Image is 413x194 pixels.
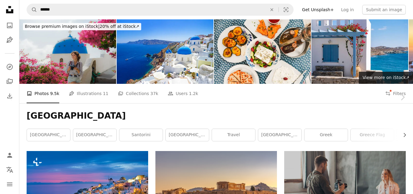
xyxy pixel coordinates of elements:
a: greece flag [351,129,394,141]
span: 20% off at iStock ↗ [25,24,139,29]
a: Collections 37k [118,84,158,103]
a: travel [212,129,255,141]
button: Language [4,164,16,176]
h1: [GEOGRAPHIC_DATA] [27,110,406,121]
span: Browse premium images on iStock | [25,24,99,29]
a: [GEOGRAPHIC_DATA] [258,129,301,141]
a: santorini [119,129,163,141]
a: Photos [4,19,16,31]
form: Find visuals sitewide [27,4,294,16]
a: Explore [4,61,16,73]
button: Search Unsplash [27,4,37,15]
a: [GEOGRAPHIC_DATA] [27,129,70,141]
a: greek [304,129,348,141]
a: Illustrations 11 [69,84,108,103]
a: Users 1.2k [168,84,198,103]
img: Cute house at the sea with bougainvillea at entrance on Syros Island. [311,19,408,84]
img: Woman with camera exploring Santorini island [19,19,116,84]
button: scroll list to the right [399,129,406,141]
a: Illustrations [4,34,16,46]
img: Architecture of Oia town on Santorini [117,19,213,84]
a: Log in / Sign up [4,149,16,161]
a: Get Unsplash+ [298,5,337,15]
span: 37k [150,90,158,97]
img: Greek Appetizers From Above [214,19,311,84]
a: Next [392,68,413,126]
a: Browse premium images on iStock|20% off at iStock↗ [19,19,145,34]
button: Visual search [279,4,293,15]
span: 1.2k [189,90,198,97]
span: View more on iStock ↗ [363,75,409,80]
a: [GEOGRAPHIC_DATA] [73,129,116,141]
a: View more on iStock↗ [359,72,413,84]
button: Filters [385,84,406,103]
button: Submit an image [362,5,406,15]
button: Clear [265,4,278,15]
a: [GEOGRAPHIC_DATA] [166,129,209,141]
span: 11 [103,90,109,97]
a: Log in [337,5,357,15]
button: Menu [4,178,16,190]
